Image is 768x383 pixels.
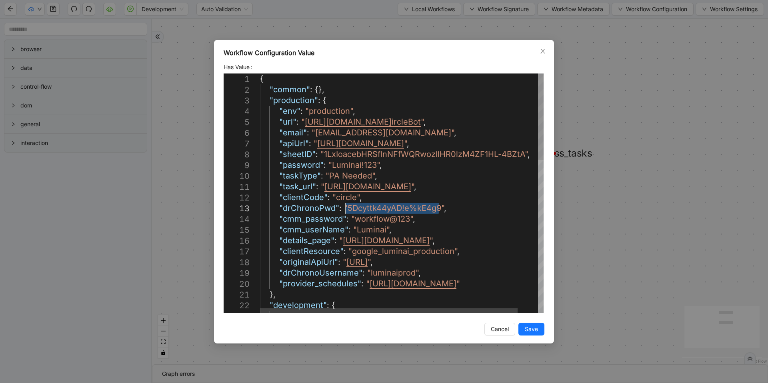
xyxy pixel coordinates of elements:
[279,106,300,116] span: "env"
[309,139,311,148] span: :
[348,246,457,256] span: "google_luminai_production"
[366,279,370,288] span: "
[224,225,250,236] div: 15
[411,182,414,191] span: "
[305,117,392,127] span: [URL][DOMAIN_NAME]
[421,117,424,127] span: "
[344,246,346,256] span: :
[224,214,250,225] div: 14
[224,160,250,171] div: 9
[484,323,515,335] button: Cancel
[346,257,368,267] span: [URL]
[279,149,316,159] span: "sheetID"
[279,225,348,234] span: "cmm_userName"
[346,214,349,224] span: :
[353,106,355,116] span: ,
[224,171,250,182] div: 10
[224,192,250,203] div: 12
[430,236,432,245] span: "
[224,139,250,149] div: 7
[392,117,421,127] span: ircleBot
[404,139,407,148] span: "
[314,139,317,148] span: "
[279,246,344,256] span: "clientResource"
[432,236,435,245] span: ,
[224,95,250,106] div: 3
[315,85,324,94] span: {},
[338,257,340,267] span: :
[279,236,334,245] span: "details_page"
[324,160,326,170] span: :
[224,203,250,214] div: 13
[224,128,250,139] div: 6
[318,95,320,105] span: :
[270,300,327,310] span: "development"
[328,160,380,170] span: "Luminai!123"
[323,95,326,105] span: {
[326,171,375,181] span: "PA Needed"
[413,214,415,224] span: ,
[224,290,250,300] div: 21
[351,214,413,224] span: "workflow@123"
[444,203,446,213] span: ,
[540,48,546,54] span: close
[348,225,351,234] span: :
[321,182,324,191] span: "
[334,236,337,245] span: :
[454,128,456,137] span: ,
[370,257,373,267] span: ,
[389,225,392,234] span: ,
[224,63,250,71] span: Has Value
[456,279,460,288] span: "
[270,95,318,105] span: "production"
[362,268,365,278] span: :
[270,290,276,299] span: },
[279,203,339,213] span: "drChronoPwd"
[353,225,389,234] span: "Luminai"
[301,117,305,127] span: "
[279,214,346,224] span: "cmm_password"
[327,300,329,310] span: :
[224,246,250,257] div: 17
[361,279,364,288] span: :
[279,139,309,148] span: "apiUrl"
[360,192,362,202] span: ,
[224,311,250,322] div: 23
[491,325,509,333] span: Cancel
[296,117,299,127] span: :
[343,236,430,245] span: [URL][DOMAIN_NAME]
[310,85,312,94] span: :
[407,139,409,148] span: ,
[307,128,309,137] span: :
[224,182,250,192] div: 11
[525,325,538,333] span: Save
[418,268,421,278] span: ,
[300,106,303,116] span: :
[332,192,360,202] span: "circle"
[528,149,530,159] span: ,
[339,203,342,213] span: :
[316,149,318,159] span: :
[224,149,250,160] div: 8
[224,257,250,268] div: 18
[346,203,346,203] textarea: Editor content;Press Alt+F1 for Accessibility Options.
[260,74,264,83] span: {
[375,171,377,181] span: ,
[321,171,323,181] span: :
[332,300,335,310] span: {
[224,74,250,85] div: 1
[368,257,370,267] span: "
[279,128,307,137] span: "email"
[457,246,460,256] span: ,
[279,279,361,288] span: "provider_schedules"
[320,149,528,159] span: "1LxIoacebHRSflnNFfWQRwozIlHR0lzM4ZF1HL-4BZtA"
[380,160,382,170] span: ,
[316,182,318,191] span: :
[328,192,330,202] span: :
[279,182,316,191] span: "task_url"
[224,279,250,290] div: 20
[324,182,411,191] span: [URL][DOMAIN_NAME]
[518,323,544,335] button: Save
[279,268,362,278] span: "drChronoUsername"
[414,182,416,191] span: ,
